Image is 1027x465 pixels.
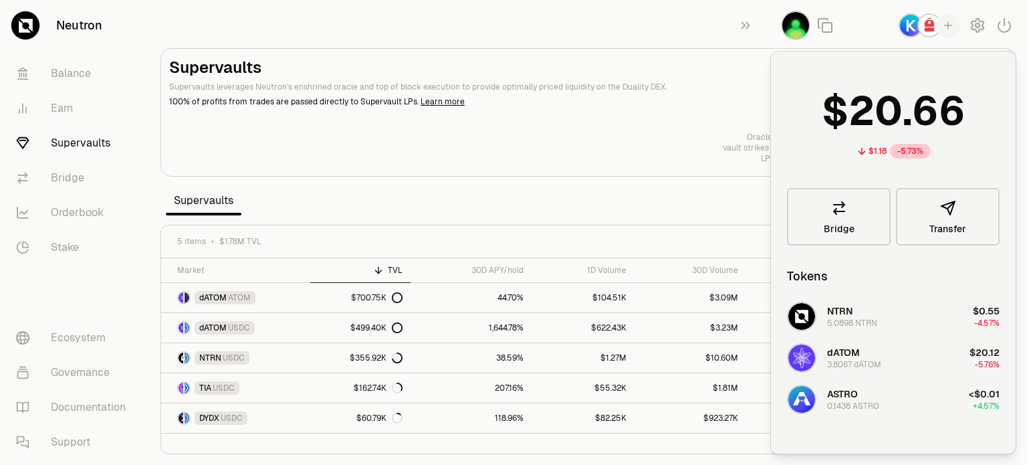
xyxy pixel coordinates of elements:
[899,13,960,37] button: KeplrBackpack
[169,57,911,78] h2: Supervaults
[419,265,524,276] div: 30D APY/hold
[827,318,877,329] div: 5.0898 NTRN
[900,15,921,36] img: Keplr
[781,11,810,40] button: main
[779,296,1008,337] button: NTRN LogoNTRN5.0898 NTRN$0.55-4.57%
[723,132,850,164] a: Oracle whisper truth,vault strikes with perfect timing—LPs reap it all.
[635,403,747,433] a: $923.27K
[643,265,739,276] div: 30D Volume
[179,413,183,424] img: DYDX Logo
[635,283,747,312] a: $3.09M
[185,383,189,393] img: USDC Logo
[411,403,532,433] a: 118.96%
[746,283,852,312] a: 14.91%
[824,224,854,234] span: Bridge
[199,292,227,303] span: dATOM
[787,267,828,286] div: Tokens
[166,187,241,214] span: Supervaults
[350,322,403,333] div: $499.40K
[532,313,634,343] a: $622.43K
[779,338,1008,378] button: dATOM LogodATOM3.8067 dATOM$20.12-5.76%
[5,195,144,230] a: Orderbook
[411,343,532,373] a: 38.59%
[228,322,250,333] span: USDC
[199,413,219,424] span: DYDX
[310,343,411,373] a: $355.92K
[177,265,302,276] div: Market
[5,161,144,195] a: Bridge
[5,390,144,425] a: Documentation
[179,322,183,333] img: dATOM Logo
[179,292,183,303] img: dATOM Logo
[185,353,189,363] img: USDC Logo
[223,353,245,363] span: USDC
[532,283,634,312] a: $104.51K
[161,283,310,312] a: dATOM LogoATOM LogodATOMATOM
[161,403,310,433] a: DYDX LogoUSDC LogoDYDXUSDC
[746,313,852,343] a: 124.64%
[973,401,1000,411] span: +4.57%
[969,347,1000,359] span: $20.12
[5,91,144,126] a: Earn
[185,413,189,424] img: USDC Logo
[896,188,1000,246] button: Transfer
[411,373,532,403] a: 207.16%
[354,383,403,393] div: $162.74K
[532,373,634,403] a: $55.32K
[532,343,634,373] a: $1.27M
[635,343,747,373] a: $10.60M
[411,313,532,343] a: 1,644.78%
[532,403,634,433] a: $82.25K
[169,96,911,108] p: 100% of profits from trades are passed directly to Supervault LPs.
[746,373,852,403] a: 34.00%
[179,383,183,393] img: TIA Logo
[827,305,852,317] span: NTRN
[788,303,815,330] img: NTRN Logo
[723,153,850,164] p: LPs reap it all.
[5,320,144,355] a: Ecosystem
[221,413,243,424] span: USDC
[310,373,411,403] a: $162.74K
[5,56,144,91] a: Balance
[161,373,310,403] a: TIA LogoUSDC LogoTIAUSDC
[890,144,931,159] div: -5.73%
[5,230,144,265] a: Stake
[723,132,850,143] p: Oracle whisper truth,
[782,12,809,39] img: main
[974,318,1000,329] span: -4.57%
[199,322,227,333] span: dATOM
[827,388,858,400] span: ASTRO
[185,292,189,303] img: ATOM Logo
[310,403,411,433] a: $60.79K
[969,388,1000,400] span: <$0.01
[351,292,403,303] div: $700.75K
[219,236,261,247] span: $1.78M TVL
[169,81,911,93] p: Supervaults leverages Neutron's enshrined oracle and top of block execution to provide optimally ...
[787,188,891,246] a: Bridge
[177,236,206,247] span: 5 items
[827,347,860,359] span: dATOM
[5,355,144,390] a: Governance
[5,425,144,460] a: Support
[635,373,747,403] a: $1.81M
[310,313,411,343] a: $499.40K
[213,383,235,393] span: USDC
[973,305,1000,317] span: $0.55
[161,313,310,343] a: dATOM LogoUSDC LogodATOMUSDC
[635,313,747,343] a: $3.23M
[228,292,251,303] span: ATOM
[723,143,850,153] p: vault strikes with perfect timing—
[185,322,189,333] img: USDC Logo
[827,401,879,411] div: 0.1438 ASTRO
[356,413,403,424] div: $60.79K
[929,224,966,234] span: Transfer
[310,283,411,312] a: $700.75K
[754,265,844,276] div: 1D Vol/TVL
[161,343,310,373] a: NTRN LogoUSDC LogoNTRNUSDC
[5,126,144,161] a: Supervaults
[318,265,403,276] div: TVL
[350,353,403,363] div: $355.92K
[411,283,532,312] a: 44.70%
[827,359,881,370] div: 3.8067 dATOM
[540,265,626,276] div: 1D Volume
